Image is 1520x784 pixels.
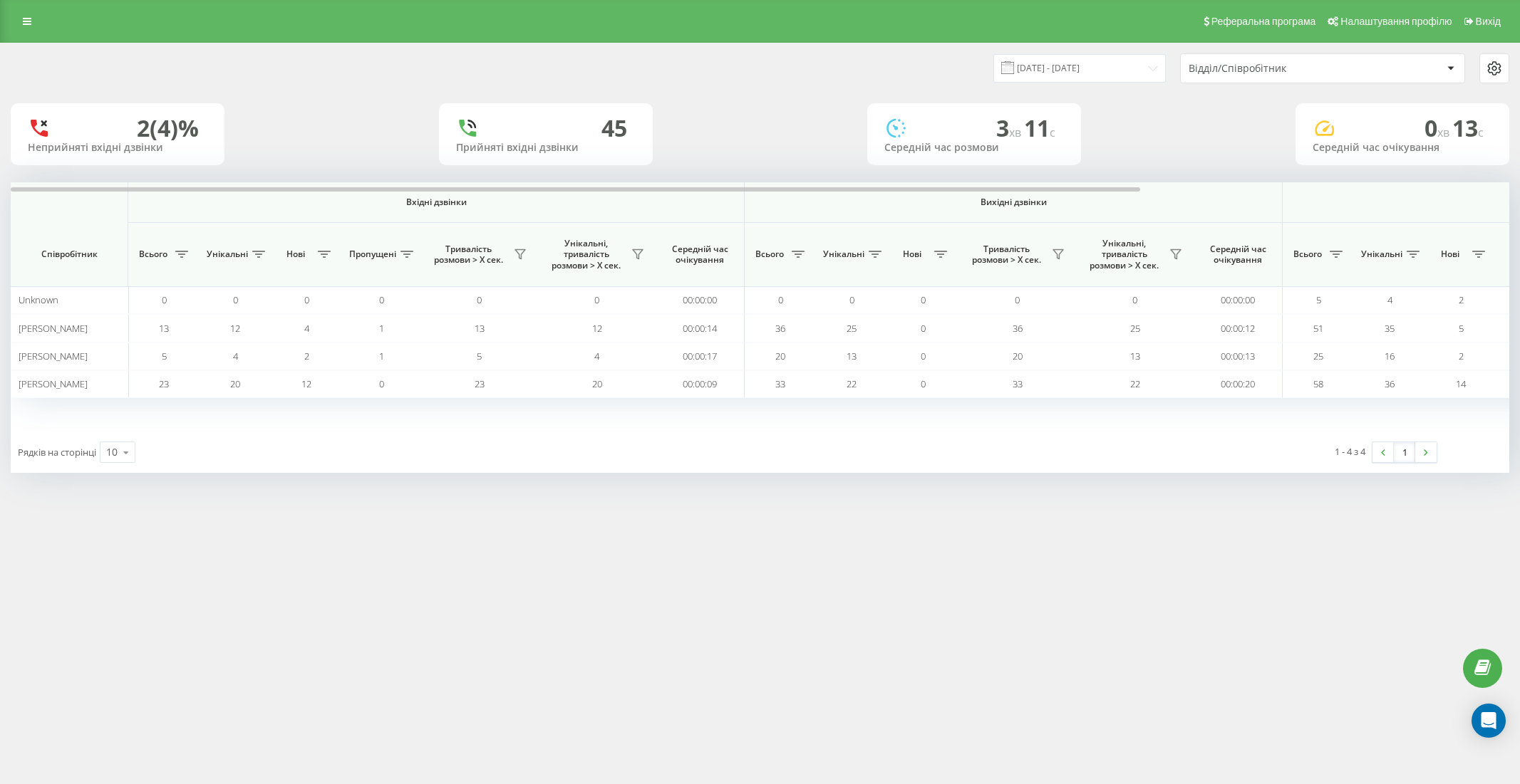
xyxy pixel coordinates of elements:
div: 45 [601,115,627,142]
span: 13 [1130,350,1140,362]
span: 4 [1387,293,1392,306]
div: Середній час очікування [1313,142,1492,154]
span: 0 [379,377,384,390]
span: Співробітник [23,249,115,260]
span: c [1050,125,1055,140]
span: 4 [233,350,238,362]
span: 0 [921,377,926,390]
span: Вихідні дзвінки [778,197,1249,208]
span: Тривалість розмови > Х сек. [966,244,1048,266]
span: c [1478,125,1484,140]
span: 12 [230,322,240,335]
span: Всього [135,249,171,260]
span: Всього [752,249,787,260]
td: 00:00:00 [1194,286,1283,314]
span: 11 [1024,113,1055,143]
span: 22 [1130,377,1140,390]
span: 14 [1456,377,1466,390]
span: 36 [775,322,785,335]
span: 5 [1316,293,1321,306]
span: 2 [1459,293,1464,306]
span: 1 [379,350,384,362]
span: Середній час очікування [1204,244,1271,266]
span: Налаштування профілю [1340,16,1452,27]
span: Реферальна програма [1211,16,1316,27]
span: Середній час очікування [666,244,733,266]
span: Нові [278,249,314,260]
span: 4 [304,322,309,335]
span: 0 [921,322,926,335]
span: [PERSON_NAME] [19,377,88,390]
span: 58 [1313,377,1323,390]
span: 5 [477,350,482,362]
span: 25 [847,322,857,335]
span: Нові [894,249,930,260]
span: 0 [1132,293,1137,306]
span: 22 [847,377,857,390]
span: 20 [230,377,240,390]
span: 5 [162,350,167,362]
span: Унікальні, тривалість розмови > Х сек. [1083,238,1165,271]
span: Нові [1432,249,1468,260]
span: 13 [475,322,485,335]
span: 0 [778,293,783,306]
span: 20 [775,350,785,362]
span: 0 [594,293,599,306]
span: Unknown [19,293,58,306]
span: 35 [1385,322,1395,335]
span: 3 [996,113,1024,143]
span: [PERSON_NAME] [19,350,88,362]
span: 5 [1459,322,1464,335]
span: 2 [1459,350,1464,362]
span: 0 [477,293,482,306]
td: 00:00:12 [1194,314,1283,342]
span: 0 [921,293,926,306]
a: 1 [1394,442,1415,462]
td: 00:00:17 [656,343,745,370]
span: 36 [1013,322,1023,335]
span: 36 [1385,377,1395,390]
span: Рядків на сторінці [18,446,96,459]
span: 0 [162,293,167,306]
td: 00:00:14 [656,314,745,342]
div: Відділ/Співробітник [1189,63,1359,75]
span: 12 [301,377,311,390]
div: Неприйняті вхідні дзвінки [28,142,207,154]
span: хв [1009,125,1024,140]
div: 1 - 4 з 4 [1335,444,1365,459]
span: 25 [1313,350,1323,362]
span: 0 [1425,113,1452,143]
div: 10 [106,445,118,459]
span: 0 [921,350,926,362]
span: 12 [592,322,602,335]
span: хв [1437,125,1452,140]
span: 20 [1013,350,1023,362]
span: 51 [1313,322,1323,335]
div: Середній час розмови [884,142,1064,154]
span: Пропущені [349,249,396,260]
td: 00:00:20 [1194,370,1283,398]
span: 20 [592,377,602,390]
span: 0 [304,293,309,306]
span: 23 [159,377,169,390]
td: 00:00:00 [656,286,745,314]
span: 4 [594,350,599,362]
span: 1 [379,322,384,335]
span: 0 [379,293,384,306]
span: 16 [1385,350,1395,362]
span: 13 [1452,113,1484,143]
span: 13 [159,322,169,335]
span: 2 [304,350,309,362]
span: Унікальні [823,249,864,260]
span: Тривалість розмови > Х сек. [428,244,510,266]
span: 0 [233,293,238,306]
td: 00:00:13 [1194,343,1283,370]
span: Унікальні [1361,249,1402,260]
span: 33 [775,377,785,390]
span: [PERSON_NAME] [19,322,88,335]
span: Вихід [1476,16,1501,27]
span: Унікальні [207,249,248,260]
span: Унікальні, тривалість розмови > Х сек. [545,238,627,271]
div: Прийняті вхідні дзвінки [456,142,636,154]
span: 0 [1015,293,1020,306]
